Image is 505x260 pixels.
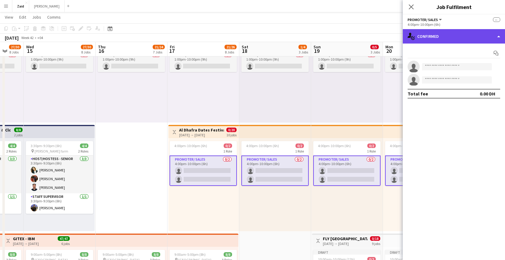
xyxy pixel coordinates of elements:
[241,47,248,54] span: 18
[385,52,452,72] app-card-role: Host/ Hostess0/11:00pm-10:00pm (9h)
[384,47,393,54] span: 20
[385,156,452,186] app-card-role: Promoter/ Sales0/24:00pm-10:00pm (6h)
[295,149,304,153] span: 1 Role
[241,52,309,72] app-card-role: Host/ Hostess0/11:00pm-10:00pm (9h)
[5,35,19,41] div: [DATE]
[31,252,62,257] span: 9:00am-5:00pm (8h)
[241,156,309,186] app-card-role: Promoter/ Sales0/24:00pm-10:00pm (6h)
[25,47,34,54] span: 15
[385,44,393,50] span: Mon
[170,141,237,186] app-job-card: 4:00pm-10:00pm (6h)0/21 RolePromoter/ Sales0/24:00pm-10:00pm (6h)
[408,91,428,97] div: Total fee
[370,236,380,241] span: 0/18
[78,149,88,153] span: 2 Roles
[174,144,207,148] span: 4:00pm-10:00pm (6h)
[8,144,17,148] span: 4/4
[403,3,505,11] h3: Job Fulfilment
[246,144,279,148] span: 4:00pm-10:00pm (6h)
[17,13,29,21] a: Edit
[153,45,165,49] span: 21/24
[367,144,376,148] span: 0/2
[403,29,505,44] div: Confirmed
[170,52,237,72] app-card-role: Host/ Hostess0/11:00pm-10:00pm (9h)
[408,17,438,22] span: Promoter/ Sales
[226,128,237,132] span: 0/20
[370,45,379,49] span: 0/5
[241,141,309,186] app-job-card: 4:00pm-10:00pm (6h)0/21 RolePromoter/ Sales0/24:00pm-10:00pm (6h)
[323,236,368,241] h3: FLY [GEOGRAPHIC_DATA]
[224,144,232,148] span: 0/2
[179,133,224,137] div: [DATE] → [DATE]
[371,50,380,54] div: 3 Jobs
[323,241,368,246] div: [DATE] → [DATE]
[2,13,16,21] a: View
[20,35,35,40] span: Week 42
[98,52,165,72] app-card-role: Host/ Hostess0/11:00pm-10:00pm (9h)
[8,252,17,257] span: 8/8
[103,252,134,257] span: 9:00am-5:00pm (8h)
[314,44,321,50] span: Sun
[408,22,500,27] div: 4:00pm-10:00pm (6h)
[385,250,452,255] div: Draft
[408,17,443,22] button: Promoter/ Sales
[81,50,93,54] div: 8 Jobs
[26,52,93,72] app-card-role: Host/ Hostess0/11:00pm-10:00pm (9h)
[31,144,62,148] span: 3:30pm-9:30pm (6h)
[169,47,175,54] span: 17
[9,45,21,49] span: 27/30
[26,44,34,50] span: Wed
[242,44,248,50] span: Sat
[9,50,21,54] div: 8 Jobs
[298,45,307,49] span: 1/4
[367,149,376,153] span: 1 Role
[313,250,381,255] div: Draft
[174,252,206,257] span: 9:00am-5:00pm (8h)
[170,156,237,186] app-card-role: Promoter/ Sales0/24:00pm-10:00pm (6h)
[12,0,29,12] button: Zaid
[313,47,321,54] span: 19
[480,91,495,97] div: 0.00 DH
[295,144,304,148] span: 0/2
[5,14,13,20] span: View
[313,141,381,186] div: 4:00pm-10:00pm (6h)0/21 RolePromoter/ Sales0/24:00pm-10:00pm (6h)
[45,13,63,21] a: Comms
[26,156,93,193] app-card-role: Host/Hostess - Senior3/33:30pm-9:30pm (6h)[PERSON_NAME][PERSON_NAME][PERSON_NAME]
[225,45,237,49] span: 21/26
[32,14,41,20] span: Jobs
[223,149,232,153] span: 1 Role
[26,193,93,214] app-card-role: Staff Supervisor1/13:30pm-9:30pm (6h)[PERSON_NAME]
[372,241,380,246] div: 9 jobs
[80,144,88,148] span: 4/4
[153,50,164,54] div: 7 Jobs
[37,35,43,40] div: +04
[224,252,232,257] span: 8/8
[58,236,70,241] span: 47/47
[14,132,23,137] div: 2 jobs
[81,45,93,49] span: 27/30
[170,44,175,50] span: Fri
[493,17,500,22] span: --
[390,144,423,148] span: 4:00pm-10:00pm (6h)
[26,141,93,214] app-job-card: 3:30pm-9:30pm (6h)4/4 [PERSON_NAME] farm2 RolesHost/Hostess - Senior3/33:30pm-9:30pm (6h)[PERSON_...
[14,128,23,132] span: 8/8
[30,13,44,21] a: Jobs
[80,252,88,257] span: 8/8
[313,156,381,186] app-card-role: Promoter/ Sales0/24:00pm-10:00pm (6h)
[61,241,70,246] div: 6 jobs
[6,149,17,153] span: 2 Roles
[29,0,65,12] button: [PERSON_NAME]
[385,141,452,186] app-job-card: 4:00pm-10:00pm (6h)0/21 RolePromoter/ Sales0/24:00pm-10:00pm (6h)
[179,127,224,133] h3: Al Dhafra Dates Festival
[35,149,68,153] span: [PERSON_NAME] farm
[98,44,106,50] span: Thu
[13,236,39,241] h3: GITEX - IBM
[152,252,160,257] span: 8/8
[97,47,106,54] span: 16
[19,14,26,20] span: Edit
[318,144,351,148] span: 4:00pm-10:00pm (6h)
[47,14,61,20] span: Comms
